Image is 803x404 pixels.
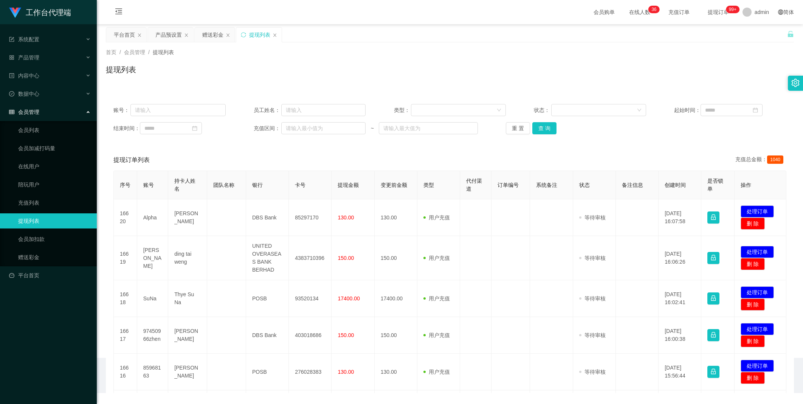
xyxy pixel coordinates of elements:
span: 提现订单列表 [113,155,150,165]
span: 数据中心 [9,91,39,97]
button: 处理订单 [741,323,774,335]
span: 会员管理 [124,49,145,55]
span: 代付渠道 [466,178,482,192]
span: 130.00 [338,369,354,375]
td: Thye Su Na [168,280,207,317]
span: 状态： [534,106,551,114]
p: 6 [654,6,657,13]
span: 状态 [579,182,590,188]
button: 图标: lock [707,211,719,224]
td: 16617 [114,317,137,354]
div: 产品预设置 [155,28,182,42]
td: 16618 [114,280,137,317]
button: 图标: lock [707,252,719,264]
span: 用户充值 [423,255,450,261]
td: 150.00 [375,317,417,354]
span: 等待审核 [579,369,606,375]
button: 删 除 [741,372,765,384]
button: 删 除 [741,258,765,270]
p: 3 [651,6,654,13]
td: DBS Bank [246,199,289,236]
button: 删 除 [741,218,765,230]
td: [PERSON_NAME] [168,354,207,390]
td: [PERSON_NAME] [137,236,168,280]
input: 请输入 [130,104,226,116]
i: 图标: unlock [787,31,794,37]
span: 提现订单 [704,9,733,15]
td: 130.00 [375,354,417,390]
span: / [119,49,121,55]
span: 150.00 [338,332,354,338]
span: 首页 [106,49,116,55]
i: 图标: close [184,33,189,37]
i: 图标: close [226,33,230,37]
td: 150.00 [375,236,417,280]
td: [DATE] 15:56:44 [659,354,701,390]
td: 130.00 [375,199,417,236]
i: 图标: sync [241,32,246,37]
a: 提现列表 [18,213,91,228]
i: 图标: check-circle-o [9,91,14,96]
i: 图标: down [637,108,642,113]
span: 提现列表 [153,49,174,55]
span: 订单编号 [498,182,519,188]
span: 团队名称 [213,182,234,188]
span: 用户充值 [423,332,450,338]
button: 处理订单 [741,286,774,298]
span: 操作 [741,182,751,188]
span: 提现金额 [338,182,359,188]
td: 4383710396 [289,236,332,280]
sup: 958 [726,6,739,13]
span: 序号 [120,182,130,188]
span: 用户充值 [423,369,450,375]
i: 图标: appstore-o [9,55,14,60]
span: 起始时间： [674,106,701,114]
span: 账号 [143,182,154,188]
td: 16619 [114,236,137,280]
i: 图标: form [9,37,14,42]
span: 17400.00 [338,295,360,301]
sup: 36 [648,6,659,13]
td: [DATE] 16:07:58 [659,199,701,236]
span: 类型 [423,182,434,188]
td: [DATE] 16:02:41 [659,280,701,317]
span: 是否锁单 [707,178,723,192]
div: 2021 [103,376,797,384]
td: [PERSON_NAME] [168,317,207,354]
span: 备注信息 [622,182,643,188]
a: 陪玩用户 [18,177,91,192]
span: 等待审核 [579,295,606,301]
button: 查 询 [532,122,557,134]
i: 图标: table [9,109,14,115]
span: 类型： [394,106,411,114]
i: 图标: close [137,33,142,37]
span: 卡号 [295,182,305,188]
span: 系统配置 [9,36,39,42]
span: 创建时间 [665,182,686,188]
td: 85297170 [289,199,332,236]
span: ~ [366,124,379,132]
td: 16616 [114,354,137,390]
i: 图标: down [497,108,501,113]
span: 等待审核 [579,214,606,221]
a: 图标: dashboard平台首页 [9,268,91,283]
td: 93520134 [289,280,332,317]
span: 充值订单 [665,9,693,15]
td: 97450966zhen [137,317,168,354]
span: 产品管理 [9,54,39,61]
a: 会员加扣款 [18,232,91,247]
a: 工作台代理端 [9,9,71,15]
td: 403018686 [289,317,332,354]
td: 276028383 [289,354,332,390]
span: 持卡人姓名 [174,178,195,192]
i: 图标: setting [791,79,800,87]
span: 会员管理 [9,109,39,115]
span: 变更前金额 [381,182,407,188]
span: 充值区间： [254,124,281,132]
span: 用户充值 [423,214,450,221]
a: 充值列表 [18,195,91,210]
i: 图标: calendar [192,126,197,131]
i: 图标: close [273,33,277,37]
span: 用户充值 [423,295,450,301]
span: 130.00 [338,214,354,221]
